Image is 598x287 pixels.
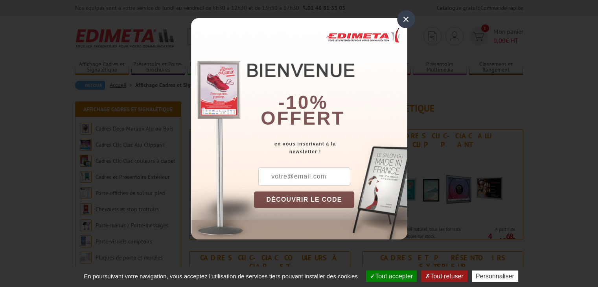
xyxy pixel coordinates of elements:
button: DÉCOUVRIR LE CODE [254,191,355,208]
span: En poursuivant votre navigation, vous acceptez l'utilisation de services tiers pouvant installer ... [80,273,362,280]
div: × [397,10,415,28]
button: Personnaliser (fenêtre modale) [472,270,518,282]
font: offert [261,108,345,129]
button: Tout accepter [366,270,417,282]
div: en vous inscrivant à la newsletter ! [254,140,407,156]
input: votre@email.com [258,167,350,186]
b: -10% [278,92,328,113]
button: Tout refuser [421,270,467,282]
